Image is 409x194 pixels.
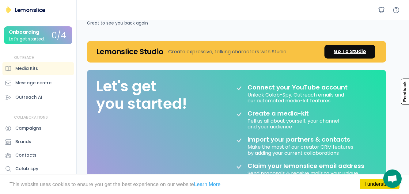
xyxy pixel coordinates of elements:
[194,181,221,187] a: Learn More
[51,31,66,40] div: 0/4
[324,45,375,59] a: Go To Studio
[5,6,12,13] img: Lemonslice
[15,65,38,72] div: Media Kits
[383,169,402,188] div: Open chat
[248,110,324,117] div: Create a media-kit
[334,48,366,55] div: Go To Studio
[87,20,148,26] div: Great to see you back again
[15,152,36,158] div: Contacts
[15,165,38,172] div: Colab spy
[168,48,286,55] div: Create expressive, talking characters with Studio
[96,78,187,113] div: Let's get you started!
[9,182,400,187] p: This website uses cookies to ensure you get the best experience on our website
[248,84,348,91] div: Connect your YouTube account
[96,47,163,56] h4: Lemonslice Studio
[248,91,345,104] div: Unlock Colab-Spy, Outreach emails and our automated media-kit features
[15,139,31,145] div: Brands
[248,136,350,143] div: Import your partners & contacts
[248,169,370,182] div: Send proposals & receive mails to your unique address. Let us filter scam sponsorship requests
[15,80,51,86] div: Message centre
[248,143,354,156] div: Make the most of our creator CRM features by adding your current collaborations
[248,117,340,130] div: Tell us all about yourself, your channel and your audience
[9,37,47,41] div: Let's get started...
[360,179,400,189] a: I understand!
[15,125,41,131] div: Campaigns
[9,29,39,35] div: Onboarding
[14,55,35,60] div: OUTREACH
[14,115,48,120] div: COLLABORATIONS
[248,162,364,169] div: Claim your lemonslice email address
[15,94,42,101] div: Outreach AI
[15,6,45,14] div: Lemonslice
